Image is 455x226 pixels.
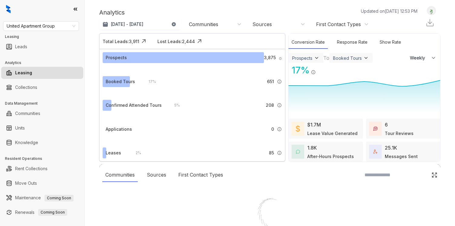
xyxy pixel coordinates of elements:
div: Tour Reviews [385,130,414,137]
li: Leads [1,41,83,53]
div: Show Rate [377,36,404,49]
img: Info [277,103,282,108]
p: [DATE] - [DATE] [111,21,143,27]
div: Communities [102,168,138,182]
div: Prospects [292,56,312,61]
button: [DATE] - [DATE] [99,19,181,30]
span: Coming Soon [45,195,74,201]
div: First Contact Types [316,21,361,28]
img: TourReviews [373,126,378,131]
div: Sources [144,168,169,182]
a: Rent Collections [15,163,48,175]
div: Leases [106,150,121,156]
span: 85 [269,150,274,156]
li: Rent Collections [1,163,83,175]
div: 6 [385,121,388,128]
img: Info [277,127,282,132]
li: Communities [1,107,83,120]
li: Units [1,122,83,134]
img: Click Icon [431,172,437,178]
h3: Analytics [5,60,84,66]
div: First Contact Types [175,168,226,182]
div: 5 % [168,102,180,109]
p: Updated on [DATE] 12:53 PM [361,8,417,14]
div: Booked Tours [333,56,362,61]
div: Sources [252,21,272,28]
span: United Apartment Group [7,22,75,31]
div: Response Rate [334,36,371,49]
li: Move Outs [1,177,83,189]
div: 2 % [130,150,141,156]
div: 25.1K [385,144,397,151]
img: Info [277,150,282,155]
button: Weekly [406,52,440,63]
img: ViewFilterArrow [363,55,369,61]
div: Conversion Rate [288,36,328,49]
div: 17 % [288,63,310,77]
img: LeaseValue [296,125,300,132]
div: Lease Value Generated [307,130,358,137]
a: RenewalsComing Soon [15,206,67,218]
div: Total Leads: 3,911 [103,38,139,45]
img: Info [277,79,282,84]
img: Click Icon [195,37,204,46]
a: Move Outs [15,177,37,189]
li: Maintenance [1,192,83,204]
h3: Leasing [5,34,84,39]
img: UserAvatar [427,8,436,14]
div: $1.7M [307,121,321,128]
div: 1.8K [307,144,317,151]
div: Prospects [106,54,127,61]
h3: Resident Operations [5,156,84,161]
li: Leasing [1,67,83,79]
img: Info [311,70,316,75]
img: logo [6,5,11,13]
img: Click Icon [139,37,148,46]
a: Leasing [15,67,32,79]
a: Collections [15,81,37,93]
div: To [323,54,329,62]
span: 0 [271,126,274,133]
div: Confirmed Attended Tours [106,102,162,109]
img: AfterHoursConversations [296,150,300,154]
span: 3,875 [264,54,276,61]
li: Collections [1,81,83,93]
img: SearchIcon [419,172,424,177]
img: Download [425,18,434,27]
img: TotalFum [373,150,378,154]
span: 208 [266,102,274,109]
span: Weekly [410,55,428,61]
img: Click Icon [316,64,325,73]
a: Leads [15,41,27,53]
div: Messages Sent [385,153,418,160]
a: Units [15,122,25,134]
img: Info [279,57,282,60]
div: Applications [106,126,132,133]
div: After-Hours Prospects [307,153,354,160]
li: Knowledge [1,137,83,149]
img: ViewFilterArrow [314,55,320,61]
div: Lost Leads: 2,444 [157,38,195,45]
a: Communities [15,107,40,120]
h3: Data Management [5,101,84,106]
div: Booked Tours [106,78,135,85]
span: 651 [267,78,274,85]
p: Analytics [99,8,125,17]
a: Knowledge [15,137,38,149]
div: Communities [189,21,218,28]
span: Coming Soon [38,209,67,216]
li: Renewals [1,206,83,218]
div: 17 % [143,78,156,85]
